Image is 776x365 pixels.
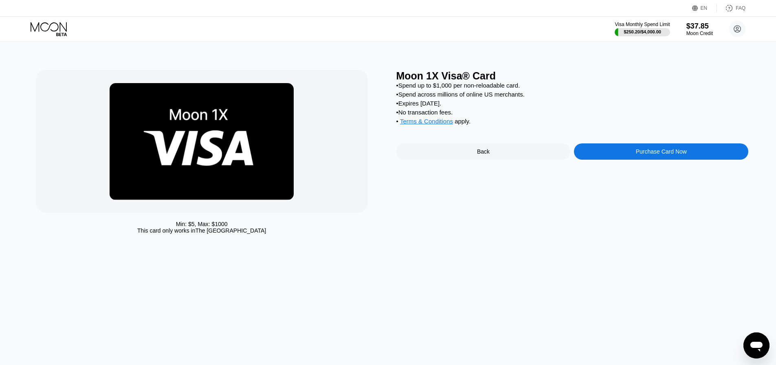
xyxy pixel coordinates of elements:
[624,29,661,34] div: $250.20 / $4,000.00
[686,22,713,36] div: $37.85Moon Credit
[743,332,769,358] iframe: Dugme za pokretanje prozora za razmenu poruka
[396,143,571,160] div: Back
[396,82,749,89] div: • Spend up to $1,000 per non-reloadable card.
[396,91,749,98] div: • Spend across millions of online US merchants.
[692,4,717,12] div: EN
[736,5,745,11] div: FAQ
[176,221,228,227] div: Min: $ 5 , Max: $ 1000
[396,70,749,82] div: Moon 1X Visa® Card
[477,148,490,155] div: Back
[137,227,266,234] div: This card only works in The [GEOGRAPHIC_DATA]
[574,143,748,160] div: Purchase Card Now
[636,148,687,155] div: Purchase Card Now
[615,22,670,36] div: Visa Monthly Spend Limit$250.20/$4,000.00
[396,118,749,127] div: • apply .
[686,31,713,36] div: Moon Credit
[717,4,745,12] div: FAQ
[615,22,670,27] div: Visa Monthly Spend Limit
[396,109,749,116] div: • No transaction fees.
[396,100,749,107] div: • Expires [DATE].
[701,5,708,11] div: EN
[400,118,453,125] span: Terms & Conditions
[400,118,453,127] div: Terms & Conditions
[686,22,713,31] div: $37.85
